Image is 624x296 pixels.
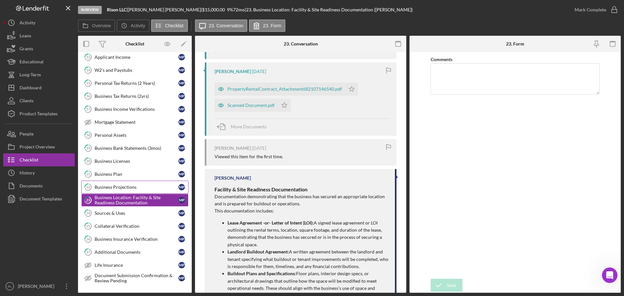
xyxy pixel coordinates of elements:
div: Project Overview [19,140,55,155]
div: Scanned Document.pdf [227,103,275,108]
text: RL [8,285,12,288]
button: Move Documents [214,119,273,135]
div: M P [178,158,185,164]
button: Dashboard [3,81,75,94]
p: This documentation includes: [214,207,388,214]
tspan: 20 [86,159,90,163]
a: 22Business ProjectionsMP [81,181,188,194]
div: Clients [19,94,33,109]
time: 2025-05-02 16:51 [252,146,266,151]
div: M P [178,93,185,99]
tspan: 15 [86,81,90,85]
div: 9 % [227,7,233,12]
div: M P [178,119,185,125]
p: A signed lease agreement or LOI outlining the rental terms, location, square footage, and duratio... [227,219,388,249]
div: In Review [78,6,102,14]
strong: Lease Agreement -or- Letter of Intent (LOI): [227,220,314,225]
button: Grants [3,42,75,55]
span: Facility & Site Readiness Documentation [214,186,307,192]
label: 23. Form [263,23,281,28]
button: Product Templates [3,107,75,120]
button: Educational [3,55,75,68]
a: 26Business Insurance VerificationMP [81,233,188,246]
div: M P [178,236,185,242]
a: 15Personal Tax Returns (2 Years)MP [81,77,188,90]
button: Activity [117,19,149,32]
div: M P [178,223,185,229]
div: Viewed this item for the first time. [214,154,283,159]
button: Document Templates [3,192,75,205]
div: M P [178,171,185,177]
button: People [3,127,75,140]
label: Overview [92,23,111,28]
a: 23Business Location: Facility & Site Readiness DocumentationMP [81,194,188,207]
div: Business Tax Returns (2yrs) [95,94,178,99]
div: Activity [19,16,35,31]
button: Checklist [3,153,75,166]
div: Personal Assets [95,133,178,138]
div: M P [178,197,185,203]
div: Business Plan [95,172,178,177]
div: Additional Documents [95,250,178,255]
div: W2's and Paystubs [95,68,178,73]
div: Collateral Verification [95,224,178,229]
a: 17Business Income VerificationsMP [81,103,188,116]
tspan: 19 [86,146,90,150]
iframe: Intercom live chat [602,267,617,283]
div: Dashboard [19,81,42,96]
div: Checklist [19,153,38,168]
div: Document Templates [19,192,62,207]
tspan: 23 [86,198,90,202]
div: Life Insurance [95,263,178,268]
button: 23. Form [249,19,285,32]
a: 20Business LicensesMP [81,155,188,168]
div: People [19,127,33,142]
div: [PERSON_NAME] [214,69,251,74]
tspan: 22 [86,185,90,189]
button: Save [431,279,462,292]
div: 72 mo [233,7,245,12]
button: Overview [78,19,115,32]
div: 23. Form [506,41,524,46]
a: 21Business PlanMP [81,168,188,181]
div: Business Licenses [95,159,178,164]
div: [PERSON_NAME] [16,280,58,294]
div: 23. Conversation [284,41,318,46]
button: PropertyRentalContract_Attachment682107146540.pdf [214,83,358,96]
div: Business Income Verifications [95,107,178,112]
button: RL[PERSON_NAME] [3,280,75,293]
strong: Buildout Plans and Specifications: [227,271,296,276]
a: 16Business Tax Returns (2yrs)MP [81,90,188,103]
p: A written agreement between the landlord and tenant specifying what buildout or tenant improvemen... [227,248,388,270]
time: 2025-07-10 19:49 [252,69,266,74]
div: M P [178,210,185,216]
div: Product Templates [19,107,58,122]
tspan: 25 [86,224,90,228]
tspan: 21 [86,172,90,176]
button: History [3,166,75,179]
a: Mortgage StatementMP [81,116,188,129]
a: 27Additional DocumentsMP [81,246,188,259]
tspan: 14 [86,68,90,72]
a: 24Sources & UsesMP [81,207,188,220]
span: Move Documents [231,124,266,129]
button: Project Overview [3,140,75,153]
button: Long-Term [3,68,75,81]
div: Loans [19,29,31,44]
div: M P [178,106,185,112]
tspan: 13 [86,55,90,59]
a: Loans [3,29,75,42]
div: $15,000.00 [202,7,227,12]
button: Clients [3,94,75,107]
div: M P [178,132,185,138]
a: 13Applicant IncomeMP [81,51,188,64]
div: History [19,166,35,181]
